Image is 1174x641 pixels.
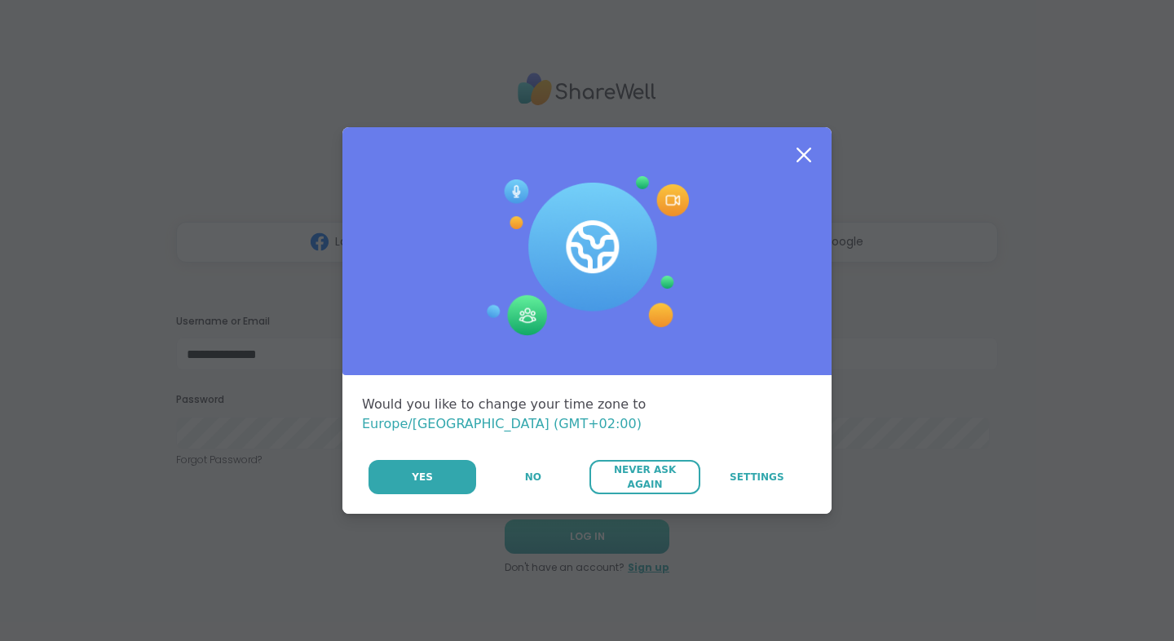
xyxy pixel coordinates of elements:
[730,470,784,484] span: Settings
[589,460,700,494] button: Never Ask Again
[362,416,642,431] span: Europe/[GEOGRAPHIC_DATA] (GMT+02:00)
[369,460,476,494] button: Yes
[598,462,691,492] span: Never Ask Again
[478,460,588,494] button: No
[485,176,689,336] img: Session Experience
[702,460,812,494] a: Settings
[525,470,541,484] span: No
[412,470,433,484] span: Yes
[362,395,812,434] div: Would you like to change your time zone to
